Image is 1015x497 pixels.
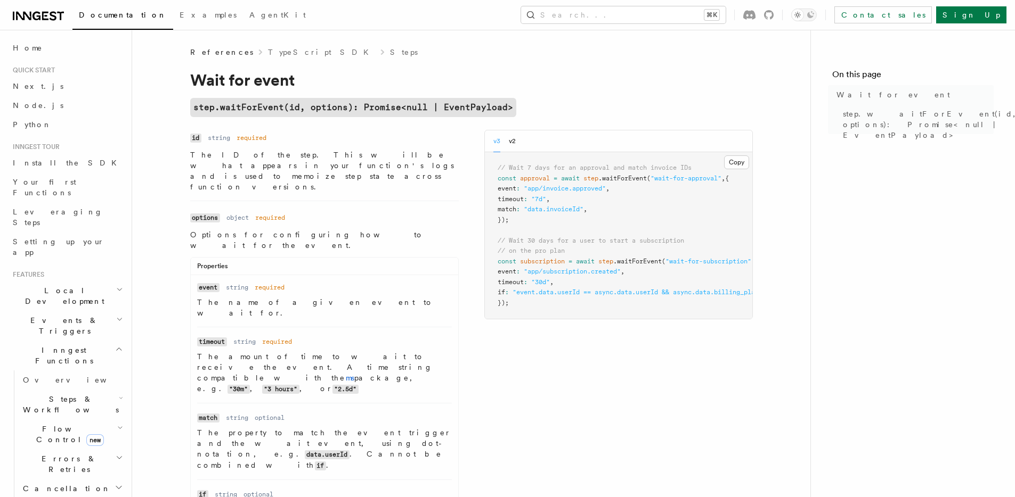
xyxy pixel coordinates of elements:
[208,134,230,142] dd: string
[498,299,509,307] span: });
[498,288,505,296] span: if
[173,3,243,29] a: Examples
[531,278,550,286] span: "30d"
[505,288,509,296] span: :
[9,96,125,115] a: Node.js
[613,258,662,265] span: .waitForEvent
[493,130,500,152] button: v3
[520,175,550,182] span: approval
[190,98,516,117] a: step.waitForEvent(id, options): Promise<null | EventPayload>
[9,341,125,370] button: Inngest Functions
[513,288,796,296] span: "event.data.userId == async.data.userId && async.data.billing_plan == 'pro'"
[524,278,527,286] span: :
[725,175,729,182] span: {
[9,285,116,307] span: Local Development
[9,38,125,57] a: Home
[834,6,932,23] a: Contact sales
[237,134,266,142] dd: required
[839,104,994,145] a: step.waitForEvent(id, options): Promise<null | EventPayload>
[598,258,613,265] span: step
[190,70,616,89] h1: Wait for event
[255,283,285,292] dd: required
[23,376,133,384] span: Overview
[524,185,606,192] span: "app/invoice.approved"
[19,394,119,415] span: Steps & Workflows
[651,175,721,182] span: "wait-for-approval"
[228,385,250,394] code: "30m"
[521,6,726,23] button: Search...⌘K
[520,258,565,265] span: subscription
[561,175,580,182] span: await
[721,175,725,182] span: ,
[197,413,220,423] code: match
[197,351,452,394] p: The amount of time to wait to receive the event. A time string compatible with the package, e.g. ...
[13,43,43,53] span: Home
[516,268,520,275] span: :
[936,6,1006,23] a: Sign Up
[621,268,624,275] span: ,
[79,11,167,19] span: Documentation
[197,283,220,292] code: event
[524,195,527,203] span: :
[9,345,115,366] span: Inngest Functions
[13,237,104,256] span: Setting up your app
[516,205,520,213] span: :
[531,195,546,203] span: "7d"
[498,195,524,203] span: timeout
[180,11,237,19] span: Examples
[498,185,516,192] span: event
[583,205,587,213] span: ,
[498,268,516,275] span: event
[268,47,375,57] a: TypeScript SDK
[554,175,557,182] span: =
[190,150,459,192] p: The ID of the step. This will be what appears in your function's logs and is used to memoize step...
[524,268,621,275] span: "app/subscription.created"
[9,172,125,202] a: Your first Functions
[315,461,326,470] code: if
[19,419,125,449] button: Flow Controlnew
[13,82,63,90] span: Next.js
[9,281,125,311] button: Local Development
[190,213,220,222] code: options
[13,178,76,197] span: Your first Functions
[583,175,598,182] span: step
[569,258,572,265] span: =
[647,175,651,182] span: (
[226,413,248,422] dd: string
[9,311,125,341] button: Events & Triggers
[9,77,125,96] a: Next.js
[305,450,350,459] code: data.userId
[550,278,554,286] span: ,
[243,3,312,29] a: AgentKit
[197,297,452,318] p: The name of a given event to wait for.
[19,390,125,419] button: Steps & Workflows
[704,10,719,20] kbd: ⌘K
[524,205,583,213] span: "data.invoiceId"
[498,237,684,244] span: // Wait 30 days for a user to start a subscription
[19,483,111,494] span: Cancellation
[498,205,516,213] span: match
[498,216,509,223] span: });
[13,208,103,227] span: Leveraging Steps
[346,374,354,382] a: ms
[832,85,994,104] a: Wait for event
[332,385,359,394] code: "2.5d"
[576,258,595,265] span: await
[19,370,125,390] a: Overview
[662,258,665,265] span: (
[191,262,458,275] div: Properties
[598,175,647,182] span: .waitForEvent
[498,175,516,182] span: const
[498,258,516,265] span: const
[498,247,565,254] span: // on the pro plan
[498,278,524,286] span: timeout
[509,130,516,152] button: v2
[19,424,117,445] span: Flow Control
[249,11,306,19] span: AgentKit
[19,453,116,475] span: Errors & Retries
[262,337,292,346] dd: required
[197,337,227,346] code: timeout
[9,232,125,262] a: Setting up your app
[9,315,116,336] span: Events & Triggers
[9,115,125,134] a: Python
